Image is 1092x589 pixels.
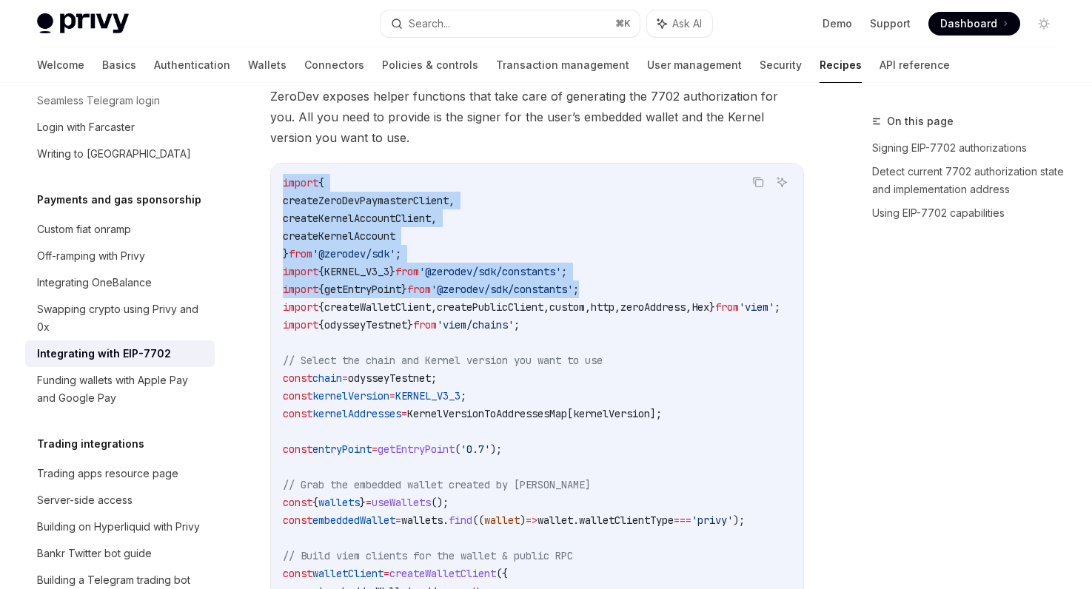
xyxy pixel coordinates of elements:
a: Transaction management [496,47,629,83]
span: === [674,514,691,527]
span: from [715,300,739,314]
span: '0.7' [460,442,490,456]
div: Bankr Twitter bot guide [37,545,152,562]
span: createKernelAccountClient [283,212,431,225]
span: useWallets [372,496,431,509]
a: Security [760,47,802,83]
span: = [372,442,378,456]
span: import [283,176,318,189]
a: API reference [880,47,950,83]
span: { [318,300,324,314]
span: ) [520,514,526,527]
span: const [283,442,312,456]
span: import [283,300,318,314]
span: ); [733,514,745,527]
span: Dashboard [940,16,997,31]
span: '@zerodev/sdk' [312,247,395,260]
span: , [686,300,691,314]
span: (); [431,496,449,509]
span: createWalletClient [389,567,496,580]
span: . [573,514,579,527]
a: Server-side access [25,487,215,514]
span: KERNEL_V3_3 [395,389,460,403]
span: ]; [650,407,662,420]
div: Trading apps resource page [37,465,178,482]
span: createKernelAccount [283,229,395,243]
span: ; [514,318,520,331]
span: { [312,496,318,509]
a: User management [647,47,742,83]
div: Server-side access [37,491,133,509]
span: { [318,283,324,296]
span: chain [312,371,342,385]
span: ; [573,283,579,296]
span: } [360,496,366,509]
span: [ [567,407,573,420]
span: KernelVersionToAddressesMap [407,407,567,420]
span: { [318,176,324,189]
span: wallets [401,514,443,527]
span: , [449,194,455,207]
span: ; [774,300,780,314]
div: Writing to [GEOGRAPHIC_DATA] [37,145,191,163]
span: ; [561,265,567,278]
span: embeddedWallet [312,514,395,527]
span: = [395,514,401,527]
span: from [407,283,431,296]
span: import [283,283,318,296]
div: Swapping crypto using Privy and 0x [37,300,206,336]
div: Off-ramping with Privy [37,247,145,265]
a: Funding wallets with Apple Pay and Google Pay [25,367,215,411]
span: getEntryPoint [324,283,401,296]
span: , [543,300,549,314]
a: Recipes [820,47,862,83]
span: Hex [691,300,709,314]
span: find [449,514,472,527]
span: walletClientType [579,514,674,527]
span: const [283,496,312,509]
img: light logo [37,13,129,34]
span: http [591,300,614,314]
span: 'viem/chains' [437,318,514,331]
span: ; [431,371,437,385]
span: wallets [318,496,360,509]
span: { [318,318,324,331]
div: Search... [409,15,450,33]
span: import [283,265,318,278]
span: '@zerodev/sdk/constants' [431,283,573,296]
span: (( [472,514,484,527]
button: Ask AI [647,10,712,37]
a: Welcome [37,47,84,83]
span: wallet [537,514,573,527]
span: ({ [496,567,508,580]
span: 'privy' [691,514,733,527]
span: ; [460,389,466,403]
a: Login with Farcaster [25,114,215,141]
span: = [383,567,389,580]
span: kernelAddresses [312,407,401,420]
a: Off-ramping with Privy [25,243,215,269]
span: createPublicClient [437,300,543,314]
span: => [526,514,537,527]
a: Bankr Twitter bot guide [25,540,215,567]
span: const [283,371,312,385]
a: Signing EIP-7702 authorizations [872,136,1068,160]
a: Policies & controls [382,47,478,83]
span: kernelVersion [312,389,389,403]
span: On this page [887,112,954,130]
h5: Trading integrations [37,435,144,453]
div: Custom fiat onramp [37,221,131,238]
button: Ask AI [772,172,791,192]
a: Authentication [154,47,230,83]
span: = [366,496,372,509]
a: Wallets [248,47,287,83]
span: } [401,283,407,296]
button: Toggle dark mode [1032,12,1056,36]
span: } [389,265,395,278]
span: custom [549,300,585,314]
span: wallet [484,514,520,527]
span: = [389,389,395,403]
span: getEntryPoint [378,442,455,456]
span: from [289,247,312,260]
span: // Grab the embedded wallet created by [PERSON_NAME] [283,478,591,491]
